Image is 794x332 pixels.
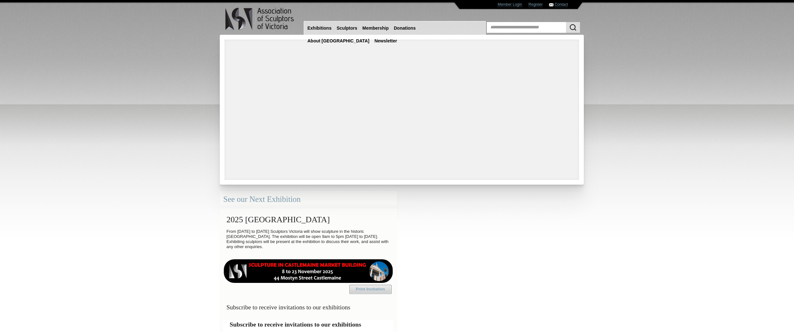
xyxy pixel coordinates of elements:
img: logo.png [225,6,295,32]
a: Contact [555,2,568,7]
a: Donations [391,22,418,34]
h3: Subscribe to receive invitations to our exhibitions [223,301,393,314]
a: About [GEOGRAPHIC_DATA] [305,35,372,47]
div: See our Next Exhibition [220,191,397,208]
p: From [DATE] to [DATE] Sculptors Victoria will show sculpture in the historic [GEOGRAPHIC_DATA]. T... [223,227,393,251]
img: Contact ASV [549,3,554,6]
img: Search [569,24,577,31]
a: Exhibitions [305,22,334,34]
a: Print Invitation [349,285,392,294]
a: Newsletter [372,35,400,47]
img: castlemaine-ldrbd25v2.png [223,259,393,283]
a: Member Login [498,2,522,7]
a: Register [529,2,543,7]
h2: Subscribe to receive invitations to our exhibitions [230,320,387,329]
a: Sculptors [334,22,360,34]
a: Membership [360,22,391,34]
h2: 2025 [GEOGRAPHIC_DATA] [223,212,393,227]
